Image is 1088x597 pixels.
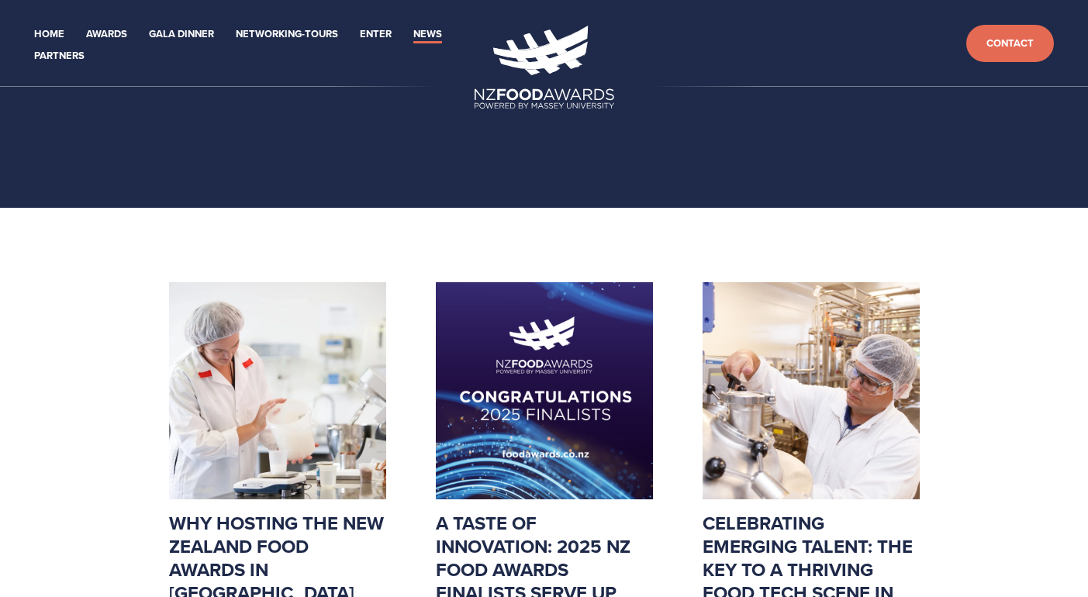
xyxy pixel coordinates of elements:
[86,26,127,43] a: Awards
[34,47,85,65] a: Partners
[34,26,64,43] a: Home
[413,26,442,43] a: News
[436,282,653,499] img: A taste of innovation: 2025 NZ Food Awards finalists serve up function, flavour and cultural flair
[966,25,1054,63] a: Contact
[703,282,920,499] img: Celebrating Emerging Talent: The Key to a thriving food tech scene in New Zealand
[360,26,392,43] a: Enter
[236,26,338,43] a: Networking-Tours
[149,26,214,43] a: Gala Dinner
[169,282,386,499] img: Why hosting the New Zealand Food Awards in Palmy makes perfect sense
